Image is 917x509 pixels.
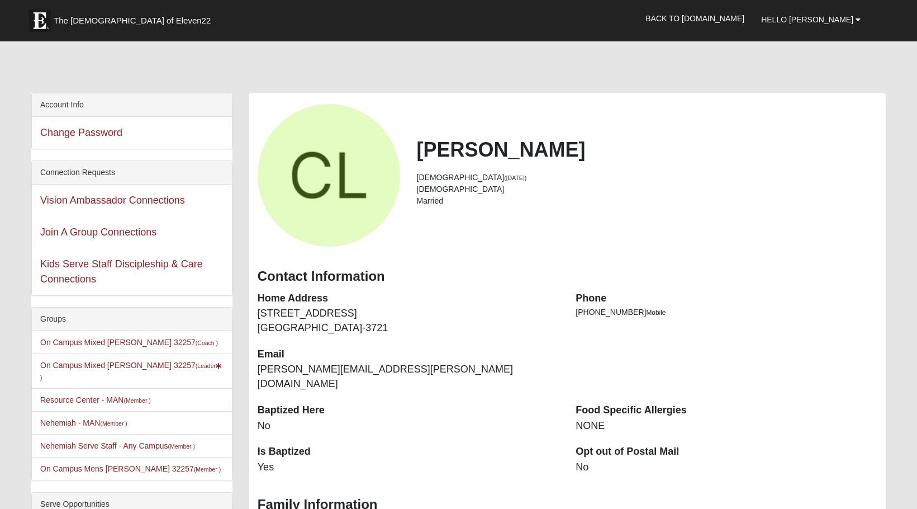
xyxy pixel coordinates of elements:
dt: Phone [576,291,877,306]
h2: [PERSON_NAME] [417,138,877,162]
dt: Home Address [258,291,559,306]
dt: Is Baptized [258,445,559,459]
li: [DEMOGRAPHIC_DATA] [417,172,877,183]
h3: Contact Information [258,268,877,285]
a: Resource Center - MAN(Member ) [40,395,151,404]
img: Eleven22 logo [28,10,51,32]
div: Connection Requests [32,161,232,185]
li: [DEMOGRAPHIC_DATA] [417,183,877,195]
a: Vision Ambassador Connections [40,195,185,206]
small: (Member ) [168,443,195,450]
dd: [STREET_ADDRESS] [GEOGRAPHIC_DATA]-3721 [258,307,559,335]
span: Hello [PERSON_NAME] [761,15,853,24]
a: Back to [DOMAIN_NAME] [637,4,753,32]
div: Groups [32,308,232,331]
dd: No [576,460,877,475]
a: On Campus Mixed [PERSON_NAME] 32257(Leader) [40,361,222,381]
a: Nehemiah Serve Staff - Any Campus(Member ) [40,441,195,450]
a: The [DEMOGRAPHIC_DATA] of Eleven22 [23,4,246,32]
li: [PHONE_NUMBER] [576,307,877,318]
dd: Yes [258,460,559,475]
small: (Coach ) [196,340,218,346]
small: (Member ) [100,420,127,427]
a: On Campus Mixed [PERSON_NAME] 32257(Coach ) [40,338,218,347]
dt: Food Specific Allergies [576,403,877,418]
dd: NONE [576,419,877,433]
dd: [PERSON_NAME][EMAIL_ADDRESS][PERSON_NAME][DOMAIN_NAME] [258,362,559,391]
a: On Campus Mens [PERSON_NAME] 32257(Member ) [40,464,221,473]
a: Change Password [40,127,122,138]
dt: Opt out of Postal Mail [576,445,877,459]
dd: No [258,419,559,433]
div: Account Info [32,93,232,117]
a: Nehemiah - MAN(Member ) [40,418,127,427]
li: Married [417,195,877,207]
span: The [DEMOGRAPHIC_DATA] of Eleven22 [54,15,211,26]
span: Mobile [646,309,666,317]
dt: Baptized Here [258,403,559,418]
small: (Member ) [194,466,221,473]
a: Hello [PERSON_NAME] [753,6,869,34]
dt: Email [258,347,559,362]
a: Kids Serve Staff Discipleship & Care Connections [40,258,203,285]
small: (Member ) [123,397,150,404]
a: View Fullsize Photo [258,104,400,247]
a: Join A Group Connections [40,227,156,238]
small: ([DATE]) [504,175,526,181]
